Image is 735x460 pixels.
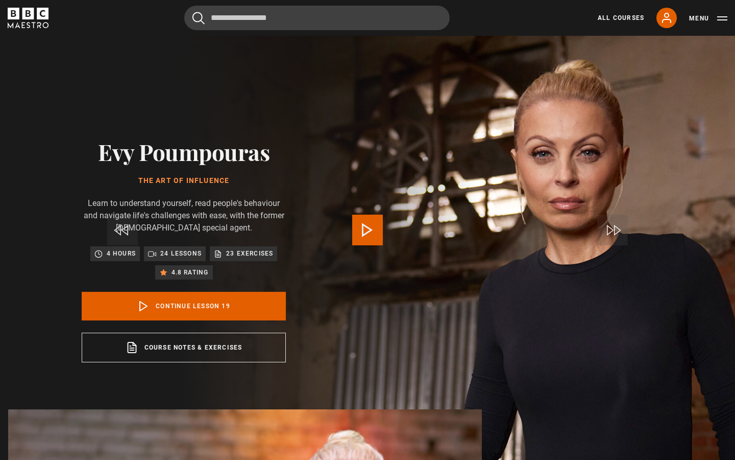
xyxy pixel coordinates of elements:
[160,248,202,259] p: 24 lessons
[192,12,205,25] button: Submit the search query
[598,13,644,22] a: All Courses
[8,8,48,28] svg: BBC Maestro
[107,248,136,259] p: 4 hours
[689,13,727,24] button: Toggle navigation
[82,139,286,165] h2: Evy Poumpouras
[171,267,209,278] p: 4.8 rating
[82,333,286,362] a: Course notes & exercises
[82,177,286,185] h1: The Art of Influence
[82,197,286,234] p: Learn to understand yourself, read people's behaviour and navigate life's challenges with ease, w...
[82,292,286,320] a: Continue lesson 19
[226,248,273,259] p: 23 exercises
[184,6,450,30] input: Search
